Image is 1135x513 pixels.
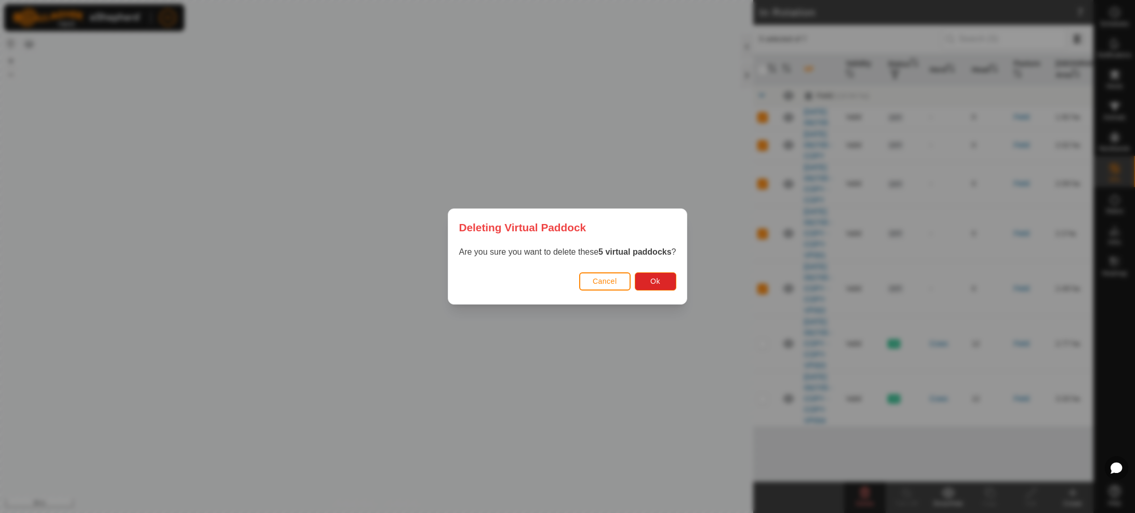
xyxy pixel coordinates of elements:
button: Ok [635,272,676,291]
strong: 5 virtual paddocks [598,247,672,256]
span: Deleting Virtual Paddock [459,219,586,235]
button: Cancel [579,272,631,291]
span: Are you sure you want to delete these ? [459,247,676,256]
span: Ok [650,277,660,285]
span: Cancel [593,277,617,285]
